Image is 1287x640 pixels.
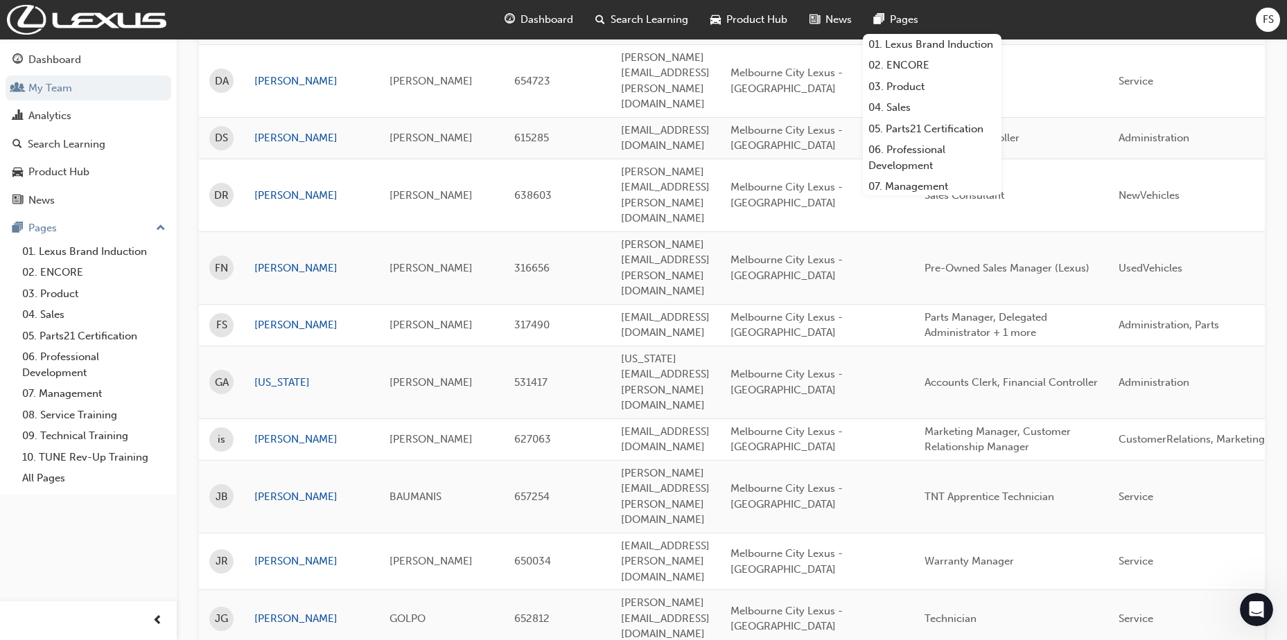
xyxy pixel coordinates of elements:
[216,317,227,333] span: FS
[17,262,171,283] a: 02. ENCORE
[17,283,171,305] a: 03. Product
[730,605,843,633] span: Melbourne City Lexus - [GEOGRAPHIC_DATA]
[730,181,843,209] span: Melbourne City Lexus - [GEOGRAPHIC_DATA]
[621,353,710,412] span: [US_STATE][EMAIL_ADDRESS][PERSON_NAME][DOMAIN_NAME]
[1256,8,1280,32] button: FS
[17,304,171,326] a: 04. Sales
[1119,319,1219,331] span: Administration, Parts
[1263,12,1274,28] span: FS
[389,262,473,274] span: [PERSON_NAME]
[389,376,473,389] span: [PERSON_NAME]
[514,319,550,331] span: 317490
[514,132,549,144] span: 615285
[254,317,369,333] a: [PERSON_NAME]
[254,188,369,204] a: [PERSON_NAME]
[218,432,225,447] span: is
[12,82,23,95] span: people-icon
[730,124,843,152] span: Melbourne City Lexus - [GEOGRAPHIC_DATA]
[6,159,171,185] a: Product Hub
[389,319,473,331] span: [PERSON_NAME]
[28,136,105,152] div: Search Learning
[621,540,710,583] span: [EMAIL_ADDRESS][PERSON_NAME][DOMAIN_NAME]
[6,47,171,73] a: Dashboard
[12,166,23,179] span: car-icon
[726,12,787,28] span: Product Hub
[17,425,171,447] a: 09. Technical Training
[798,6,863,34] a: news-iconNews
[514,433,551,445] span: 627063
[611,12,688,28] span: Search Learning
[925,425,1071,454] span: Marketing Manager, Customer Relationship Manager
[1119,75,1153,87] span: Service
[215,260,228,276] span: FN
[621,425,710,454] span: [EMAIL_ADDRESS][DOMAIN_NAME]
[17,447,171,468] a: 10. TUNE Rev-Up Training
[505,11,515,28] span: guage-icon
[1119,612,1153,625] span: Service
[17,326,171,347] a: 05. Parts21 Certification
[863,97,1001,118] a: 04. Sales
[216,489,228,505] span: JB
[17,241,171,263] a: 01. Lexus Brand Induction
[1119,262,1182,274] span: UsedVehicles
[6,188,171,213] a: News
[6,44,171,215] button: DashboardMy TeamAnalyticsSearch LearningProduct HubNews
[254,611,369,627] a: [PERSON_NAME]
[254,375,369,391] a: [US_STATE]
[28,52,81,68] div: Dashboard
[17,346,171,383] a: 06. Professional Development
[925,555,1014,567] span: Warranty Manager
[621,124,710,152] span: [EMAIL_ADDRESS][DOMAIN_NAME]
[12,139,22,151] span: search-icon
[389,555,473,567] span: [PERSON_NAME]
[12,54,23,66] span: guage-icon
[514,376,548,389] span: 531417
[514,189,552,202] span: 638603
[925,311,1047,339] span: Parts Manager, Delegated Administrator + 1 more
[514,612,550,625] span: 652812
[493,6,584,34] a: guage-iconDashboard
[389,75,473,87] span: [PERSON_NAME]
[595,11,605,28] span: search-icon
[12,195,23,207] span: news-icon
[389,189,473,202] span: [PERSON_NAME]
[925,612,977,625] span: Technician
[6,215,171,241] button: Pages
[514,262,550,274] span: 316656
[1119,189,1180,202] span: NewVehicles
[152,612,163,630] span: prev-icon
[216,553,228,569] span: JR
[925,189,1004,202] span: Sales Consultant
[874,11,884,28] span: pages-icon
[730,254,843,282] span: Melbourne City Lexus - [GEOGRAPHIC_DATA]
[621,238,710,298] span: [PERSON_NAME][EMAIL_ADDRESS][PERSON_NAME][DOMAIN_NAME]
[1240,593,1273,626] iframe: Intercom live chat
[254,489,369,505] a: [PERSON_NAME]
[1119,555,1153,567] span: Service
[890,12,918,28] span: Pages
[621,51,710,111] span: [PERSON_NAME][EMAIL_ADDRESS][PERSON_NAME][DOMAIN_NAME]
[621,596,710,640] span: [PERSON_NAME][EMAIL_ADDRESS][DOMAIN_NAME]
[1119,433,1265,445] span: CustomerRelations, Marketing
[6,103,171,129] a: Analytics
[621,467,710,526] span: [PERSON_NAME][EMAIL_ADDRESS][PERSON_NAME][DOMAIN_NAME]
[389,612,426,625] span: GOLPO
[520,12,573,28] span: Dashboard
[215,611,228,627] span: JG
[215,375,229,391] span: GA
[254,553,369,569] a: [PERSON_NAME]
[863,55,1001,76] a: 02. ENCORE
[863,139,1001,176] a: 06. Professional Development
[730,311,843,339] span: Melbourne City Lexus - [GEOGRAPHIC_DATA]
[825,12,852,28] span: News
[12,222,23,235] span: pages-icon
[1119,132,1189,144] span: Administration
[925,262,1089,274] span: Pre-Owned Sales Manager (Lexus)
[215,73,229,89] span: DA
[514,490,550,503] span: 657254
[730,482,843,510] span: Melbourne City Lexus - [GEOGRAPHIC_DATA]
[584,6,699,34] a: search-iconSearch Learning
[215,130,228,146] span: DS
[7,5,166,35] img: Trak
